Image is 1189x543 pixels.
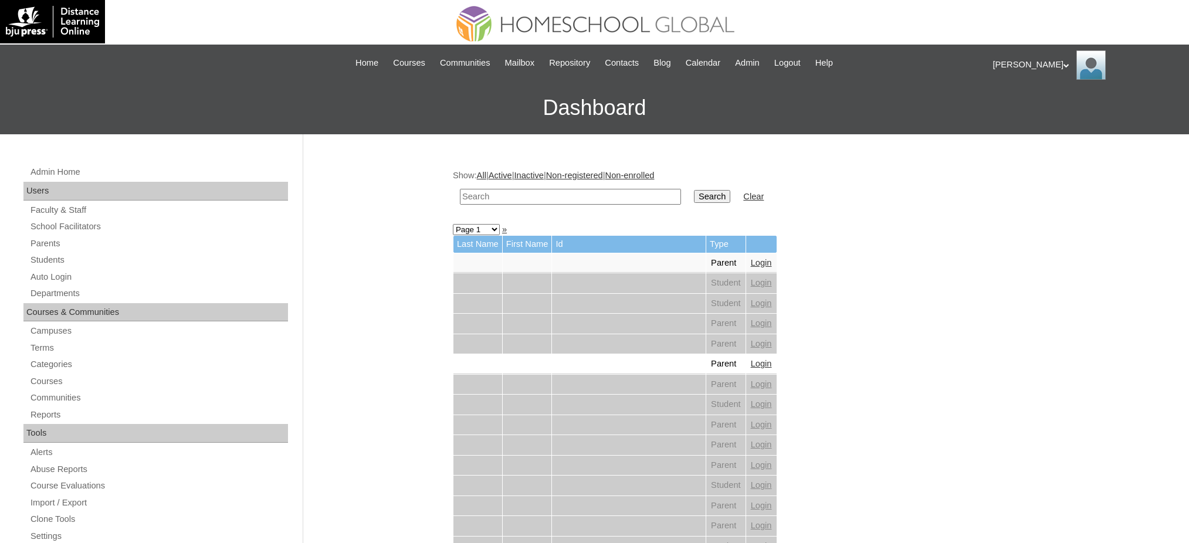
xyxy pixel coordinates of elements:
td: First Name [503,236,552,253]
span: Repository [549,56,590,70]
a: School Facilitators [29,219,288,234]
a: Repository [543,56,596,70]
div: [PERSON_NAME] [993,50,1178,80]
td: Parent [706,253,746,273]
td: Student [706,395,746,415]
a: Communities [434,56,496,70]
td: Student [706,294,746,314]
a: Active [489,171,512,180]
a: Terms [29,341,288,355]
span: Admin [735,56,760,70]
td: Id [552,236,706,253]
span: Communities [440,56,490,70]
td: Parent [706,375,746,395]
a: Contacts [599,56,645,70]
a: Campuses [29,324,288,338]
a: Admin [729,56,765,70]
td: Parent [706,496,746,516]
td: Parent [706,354,746,374]
div: Courses & Communities [23,303,288,322]
a: Students [29,253,288,267]
a: Home [350,56,384,70]
a: Login [751,318,772,328]
a: Login [751,440,772,449]
a: Login [751,278,772,287]
td: Type [706,236,746,253]
input: Search [460,189,681,205]
span: Courses [393,56,425,70]
td: Last Name [453,236,502,253]
a: Help [809,56,839,70]
a: Login [751,501,772,510]
a: Login [751,298,772,308]
a: Login [751,258,772,267]
a: Blog [648,56,676,70]
a: Non-registered [546,171,603,180]
a: All [477,171,486,180]
span: Blog [653,56,670,70]
span: Logout [774,56,801,70]
a: Courses [29,374,288,389]
a: Login [751,379,772,389]
td: Parent [706,415,746,435]
a: Inactive [514,171,544,180]
a: Login [751,521,772,530]
td: Parent [706,334,746,354]
a: Login [751,480,772,490]
a: Non-enrolled [605,171,655,180]
td: Parent [706,456,746,476]
a: Login [751,339,772,348]
a: Logout [768,56,807,70]
a: Calendar [680,56,726,70]
span: Help [815,56,833,70]
td: Student [706,476,746,496]
td: Parent [706,435,746,455]
a: Login [751,420,772,429]
span: Contacts [605,56,639,70]
a: Faculty & Staff [29,203,288,218]
a: Reports [29,408,288,422]
span: Mailbox [505,56,535,70]
a: Login [751,399,772,409]
a: Courses [387,56,431,70]
span: Calendar [686,56,720,70]
a: Login [751,460,772,470]
h3: Dashboard [6,82,1183,134]
a: Communities [29,391,288,405]
a: Course Evaluations [29,478,288,493]
a: » [502,225,507,234]
a: Abuse Reports [29,462,288,477]
a: Auto Login [29,270,288,284]
td: Parent [706,314,746,334]
td: Parent [706,516,746,536]
a: Login [751,359,772,368]
div: Show: | | | | [453,169,1034,211]
a: Clear [743,192,764,201]
div: Users [23,182,288,201]
a: Parents [29,236,288,251]
a: Categories [29,357,288,372]
a: Admin Home [29,165,288,179]
a: Alerts [29,445,288,460]
td: Student [706,273,746,293]
div: Tools [23,424,288,443]
a: Departments [29,286,288,301]
img: logo-white.png [6,6,99,38]
a: Import / Export [29,496,288,510]
span: Home [355,56,378,70]
img: Ariane Ebuen [1076,50,1106,80]
a: Clone Tools [29,512,288,527]
a: Mailbox [499,56,541,70]
input: Search [694,190,730,203]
